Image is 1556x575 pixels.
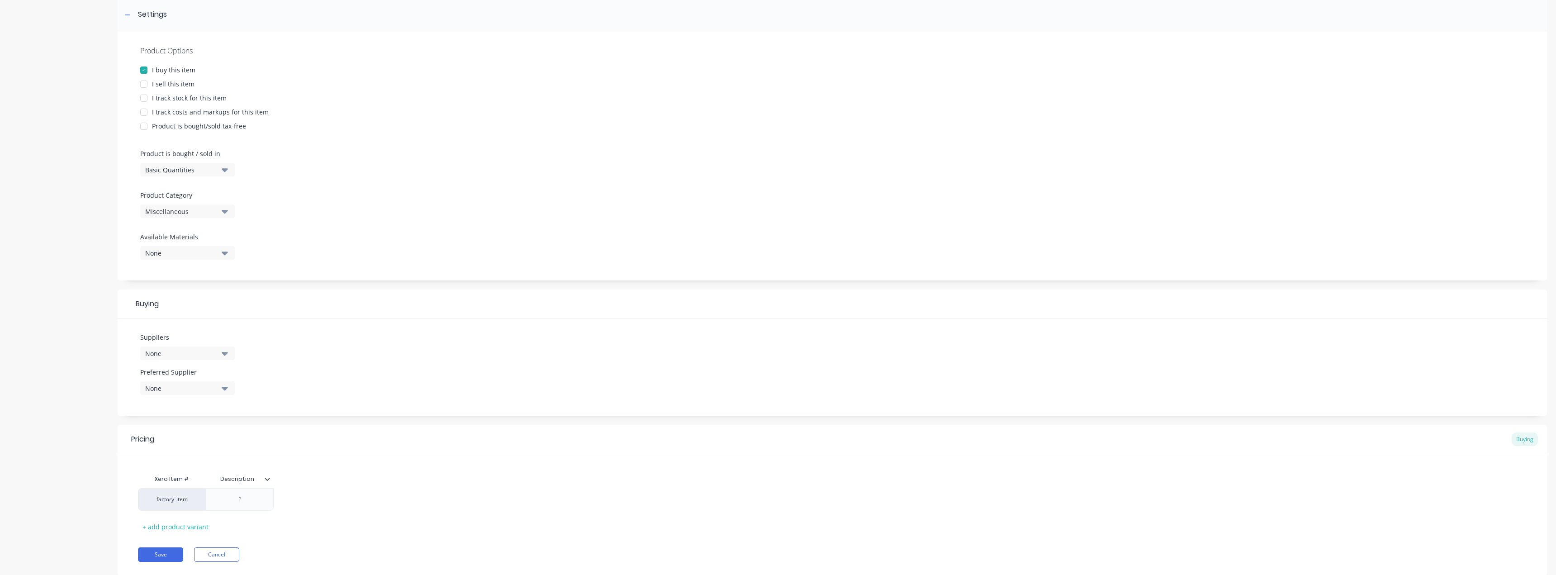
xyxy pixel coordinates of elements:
div: factory_item [138,488,274,511]
div: Description [206,470,274,488]
label: Suppliers [140,333,235,342]
button: None [140,381,235,395]
button: None [140,347,235,360]
div: + add product variant [138,520,213,534]
div: None [145,349,218,358]
label: Available Materials [140,232,235,242]
div: Description [206,468,268,490]
button: Basic Quantities [140,163,235,176]
button: None [140,246,235,260]
div: factory_item [147,495,197,504]
button: Cancel [194,547,239,562]
div: Xero Item # [138,470,206,488]
label: Product Category [140,190,231,200]
div: I buy this item [152,65,195,75]
div: I sell this item [152,79,194,89]
div: None [145,248,218,258]
div: Product is bought/sold tax-free [152,121,246,131]
div: Pricing [131,434,154,445]
div: Basic Quantities [145,165,218,175]
div: Settings [138,9,167,20]
div: Product Options [140,45,1524,56]
label: Preferred Supplier [140,367,235,377]
div: I track costs and markups for this item [152,107,269,117]
div: None [145,384,218,393]
div: Buying [1512,432,1538,446]
label: Product is bought / sold in [140,149,231,158]
div: Buying [118,290,1547,319]
div: Miscellaneous [145,207,218,216]
button: Save [138,547,183,562]
div: I track stock for this item [152,93,227,103]
button: Miscellaneous [140,204,235,218]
